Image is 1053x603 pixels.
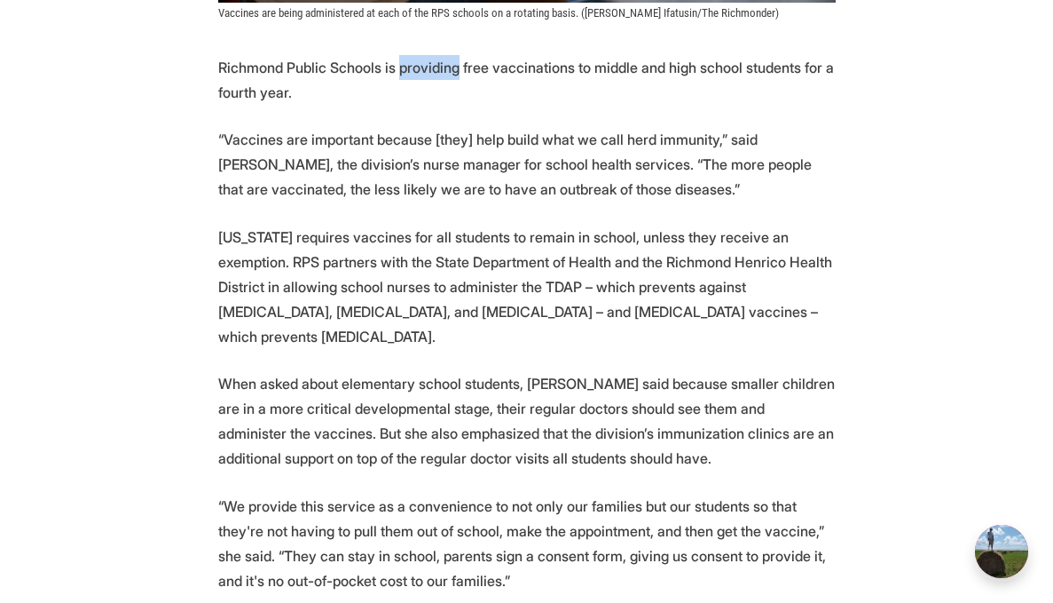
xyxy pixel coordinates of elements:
span: Vaccines are being administered at each of the RPS schools on a rotating basis. ([PERSON_NAME] If... [218,6,779,20]
iframe: portal-trigger [960,516,1053,603]
p: [US_STATE] requires vaccines for all students to remain in school, unless they receive an exempti... [218,225,836,349]
p: “Vaccines are important because [they] help build what we call herd immunity,” said [PERSON_NAME]... [218,127,836,202]
p: When asked about elementary school students, [PERSON_NAME] said because smaller children are in a... [218,371,836,471]
p: “We provide this service as a convenience to not only our families but our students so that they'... [218,494,836,593]
p: Richmond Public Schools is providing free vaccinations to middle and high school students for a f... [218,55,836,105]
